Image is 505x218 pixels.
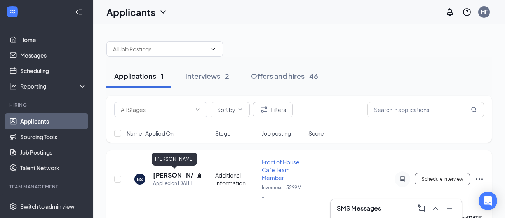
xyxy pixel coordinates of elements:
a: Job Postings [20,145,87,160]
button: ChevronUp [429,202,442,215]
a: Talent Network [20,160,87,176]
input: All Job Postings [113,45,207,53]
svg: Settings [9,202,17,210]
a: Scheduling [20,63,87,78]
div: Applications · 1 [114,71,164,81]
svg: Document [196,172,202,178]
svg: MagnifyingGlass [471,106,477,113]
h5: [PERSON_NAME] [153,171,193,180]
button: Minimize [443,202,456,215]
svg: Analysis [9,82,17,90]
span: Score [308,129,324,137]
input: Search in applications [367,102,484,117]
input: All Stages [121,105,192,114]
svg: WorkstreamLogo [9,8,16,16]
span: Front of House Cafe Team Member [262,159,300,181]
div: [PERSON_NAME] [152,153,197,166]
button: Schedule Interview [415,173,470,185]
button: Filter Filters [253,102,293,117]
svg: ChevronDown [210,46,216,52]
div: MF [481,9,488,15]
div: Team Management [9,183,85,190]
svg: ChevronDown [158,7,168,17]
svg: ChevronUp [431,204,440,213]
span: Stage [215,129,231,137]
svg: Ellipses [475,174,484,184]
button: ComposeMessage [415,202,428,215]
svg: ChevronDown [195,106,201,113]
div: Additional Information [215,171,257,187]
span: Name · Applied On [127,129,174,137]
a: Sourcing Tools [20,129,87,145]
svg: ChevronDown [237,106,243,113]
span: Inverness - 5299 V ... [262,185,301,199]
svg: Collapse [75,8,83,16]
h3: SMS Messages [337,204,381,213]
svg: Notifications [445,7,454,17]
div: Reporting [20,82,87,90]
svg: QuestionInfo [462,7,472,17]
div: Offers and hires · 46 [251,71,318,81]
span: Job posting [262,129,291,137]
div: Switch to admin view [20,202,75,210]
svg: Minimize [445,204,454,213]
div: BS [137,176,143,183]
h1: Applicants [106,5,155,19]
span: Sort by [217,107,235,112]
svg: Filter [259,105,269,114]
svg: ComposeMessage [417,204,426,213]
button: Sort byChevronDown [211,102,250,117]
div: Applied on [DATE] [153,180,202,187]
a: Messages [20,47,87,63]
svg: ActiveChat [398,176,407,182]
div: Open Intercom Messenger [479,192,497,210]
a: Applicants [20,113,87,129]
div: Hiring [9,102,85,108]
div: Interviews · 2 [185,71,229,81]
a: Home [20,32,87,47]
